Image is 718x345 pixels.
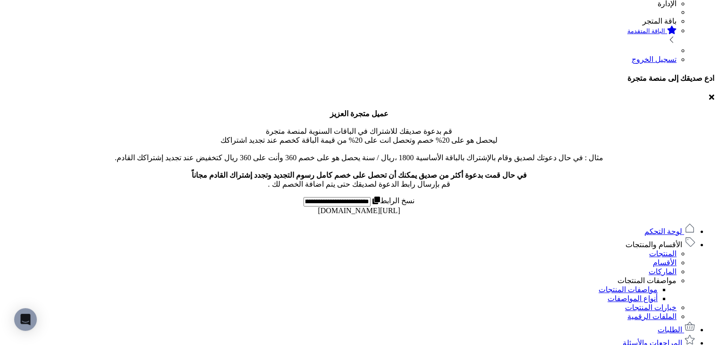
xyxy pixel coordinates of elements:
div: [URL][DOMAIN_NAME] [4,207,714,215]
span: الأقسام والمنتجات [625,241,682,249]
div: Open Intercom Messenger [14,308,37,331]
a: الماركات [649,267,676,276]
span: لوحة التحكم [644,227,682,235]
a: مواصفات المنتجات [617,276,676,285]
a: تسجيل الخروج [632,55,676,63]
a: الطلبات [658,326,695,334]
a: مواصفات المنتجات [599,285,658,293]
li: باقة المتجر [4,17,676,26]
label: نسخ الرابط [371,197,414,205]
a: الملفات الرقمية [627,312,676,320]
a: الباقة المتقدمة [4,26,676,46]
b: في حال قمت بدعوة أكثر من صديق يمكنك أن تحصل على خصم كامل رسوم التجديد وتجدد إشتراك القادم مجاناً [192,171,527,179]
a: المنتجات [649,250,676,258]
a: خيارات المنتجات [625,303,676,311]
a: الأقسام [653,259,676,267]
a: لوحة التحكم [644,227,695,235]
p: قم بدعوة صديقك للاشتراك في الباقات السنوية لمنصة متجرة ليحصل هو على 20% خصم وتحصل انت على 20% من ... [4,109,714,189]
small: الباقة المتقدمة [627,27,665,34]
h4: ادع صديقك إلى منصة متجرة [4,74,714,83]
span: الطلبات [658,326,682,334]
b: عميل متجرة العزيز [330,110,389,118]
a: أنواع المواصفات [608,294,658,302]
